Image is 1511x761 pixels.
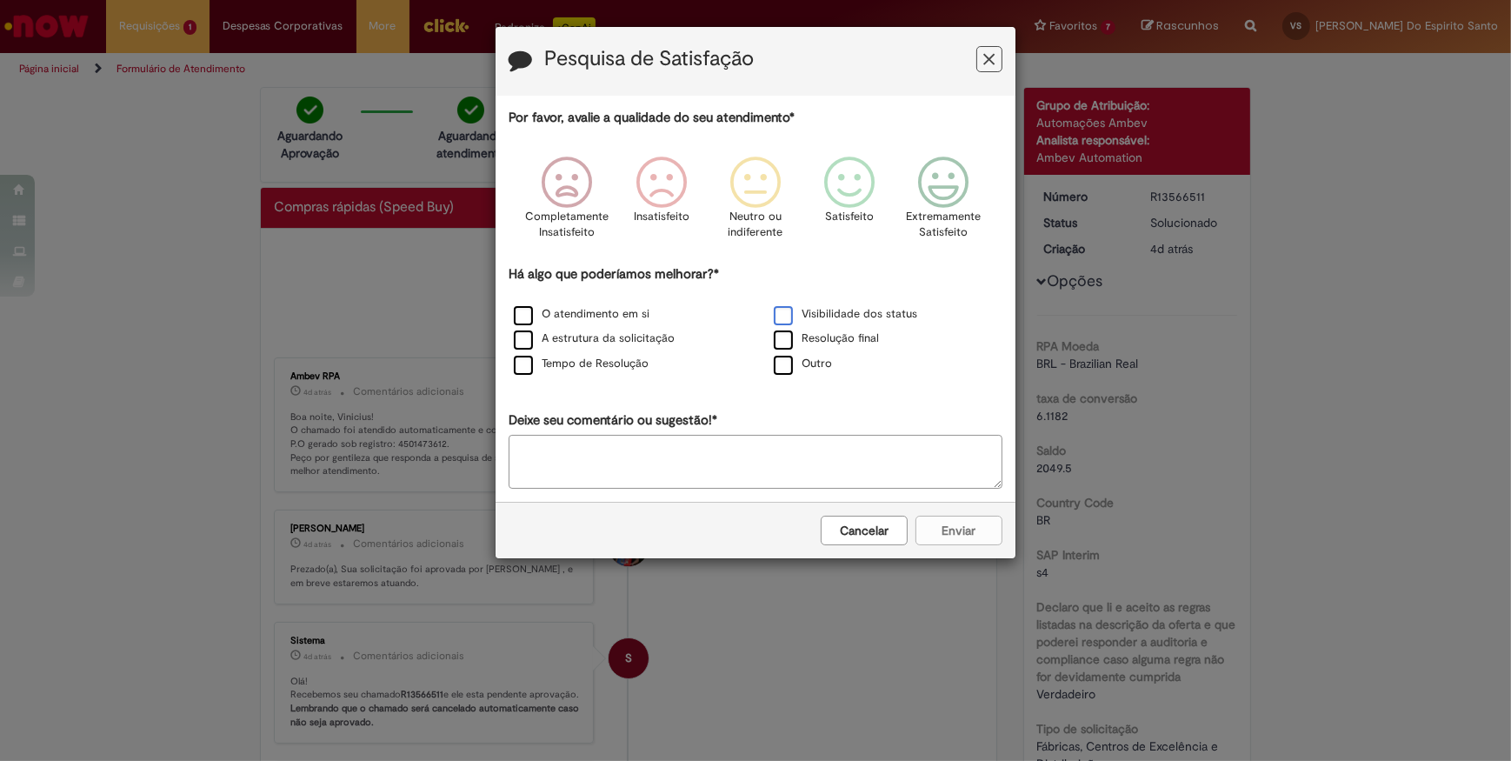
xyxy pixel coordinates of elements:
[825,209,874,225] p: Satisfeito
[617,144,706,263] div: Insatisfeito
[774,306,917,323] label: Visibilidade dos status
[724,209,787,241] p: Neutro ou indiferente
[634,209,689,225] p: Insatisfeito
[906,209,981,241] p: Extremamente Satisfeito
[514,306,649,323] label: O atendimento em si
[899,144,988,263] div: Extremamente Satisfeito
[774,356,832,372] label: Outro
[509,411,717,430] label: Deixe seu comentário ou sugestão!*
[821,516,908,545] button: Cancelar
[544,48,754,70] label: Pesquisa de Satisfação
[514,356,649,372] label: Tempo de Resolução
[526,209,609,241] p: Completamente Insatisfeito
[774,330,879,347] label: Resolução final
[711,144,800,263] div: Neutro ou indiferente
[509,109,795,127] label: Por favor, avalie a qualidade do seu atendimento*
[509,265,1002,377] div: Há algo que poderíamos melhorar?*
[523,144,611,263] div: Completamente Insatisfeito
[805,144,894,263] div: Satisfeito
[514,330,675,347] label: A estrutura da solicitação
